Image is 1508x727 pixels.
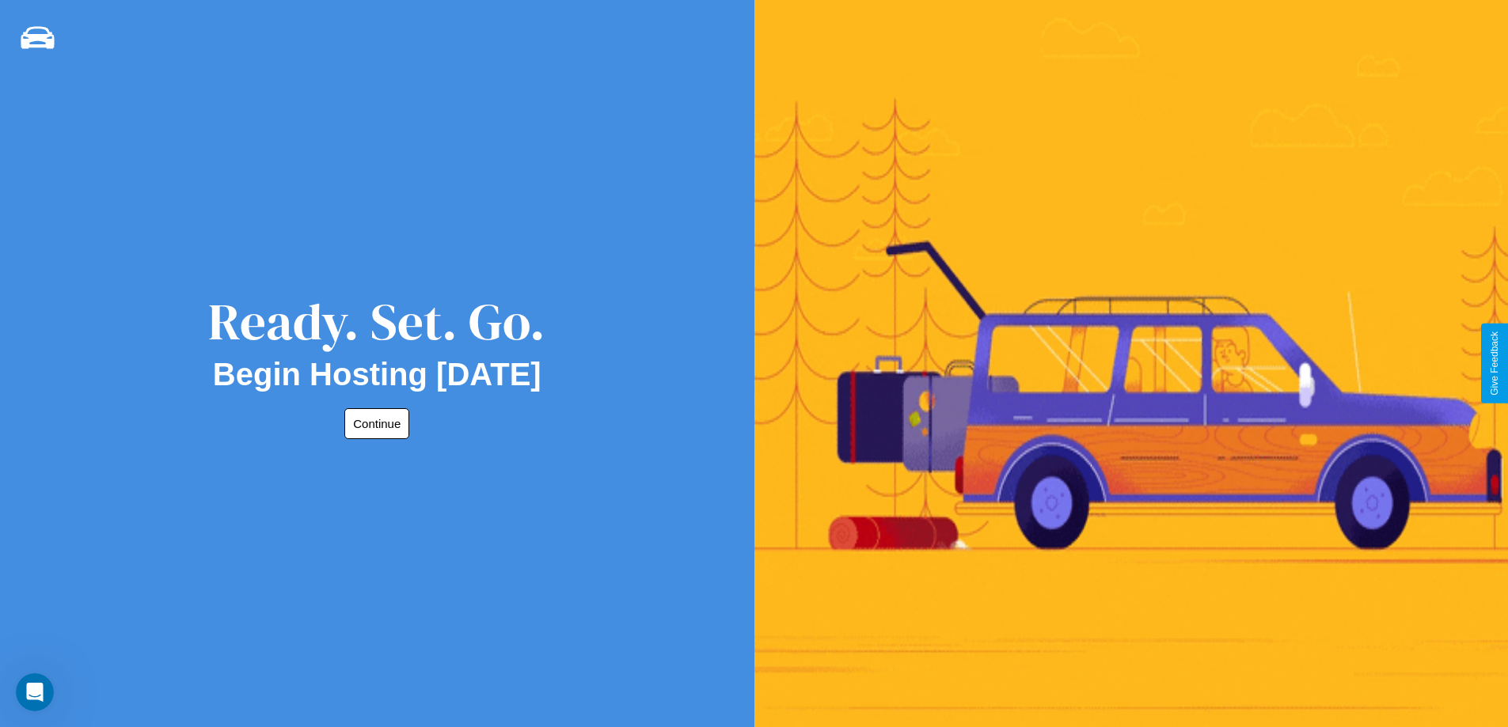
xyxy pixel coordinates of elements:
iframe: Intercom live chat [16,673,54,711]
div: Give Feedback [1489,331,1500,396]
h2: Begin Hosting [DATE] [213,357,541,392]
button: Continue [344,408,409,439]
div: Ready. Set. Go. [208,286,545,357]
